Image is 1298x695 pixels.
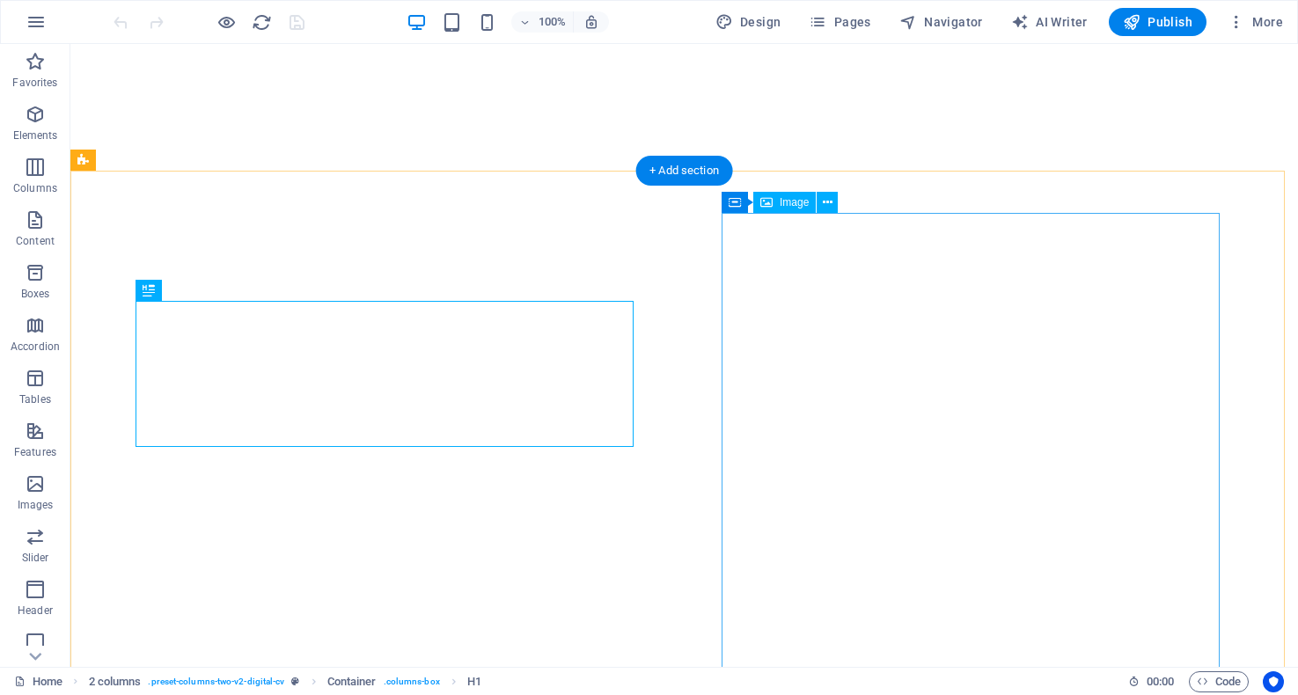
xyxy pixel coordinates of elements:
[1221,8,1290,36] button: More
[511,11,574,33] button: 100%
[22,551,49,565] p: Slider
[715,13,781,31] span: Design
[384,671,440,692] span: . columns-box
[1109,8,1206,36] button: Publish
[14,445,56,459] p: Features
[89,671,142,692] span: Click to select. Double-click to edit
[635,156,733,186] div: + Add section
[809,13,870,31] span: Pages
[1147,671,1174,692] span: 00 00
[251,11,272,33] button: reload
[16,234,55,248] p: Content
[708,8,788,36] div: Design (Ctrl+Alt+Y)
[802,8,877,36] button: Pages
[12,76,57,90] p: Favorites
[14,671,62,692] a: Click to cancel selection. Double-click to open Pages
[89,671,481,692] nav: breadcrumb
[538,11,566,33] h6: 100%
[18,498,54,512] p: Images
[467,671,481,692] span: Click to select. Double-click to edit
[1263,671,1284,692] button: Usercentrics
[1189,671,1249,692] button: Code
[1128,671,1175,692] h6: Session time
[583,14,599,30] i: On resize automatically adjust zoom level to fit chosen device.
[11,340,60,354] p: Accordion
[1197,671,1241,692] span: Code
[21,287,50,301] p: Boxes
[1123,13,1192,31] span: Publish
[13,181,57,195] p: Columns
[291,677,299,686] i: This element is a customizable preset
[1159,675,1162,688] span: :
[19,392,51,406] p: Tables
[780,197,809,208] span: Image
[18,604,53,618] p: Header
[1004,8,1095,36] button: AI Writer
[252,12,272,33] i: Reload page
[708,8,788,36] button: Design
[327,671,377,692] span: Click to select. Double-click to edit
[13,128,58,143] p: Elements
[892,8,990,36] button: Navigator
[1228,13,1283,31] span: More
[1011,13,1088,31] span: AI Writer
[216,11,237,33] button: Click here to leave preview mode and continue editing
[899,13,983,31] span: Navigator
[148,671,284,692] span: . preset-columns-two-v2-digital-cv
